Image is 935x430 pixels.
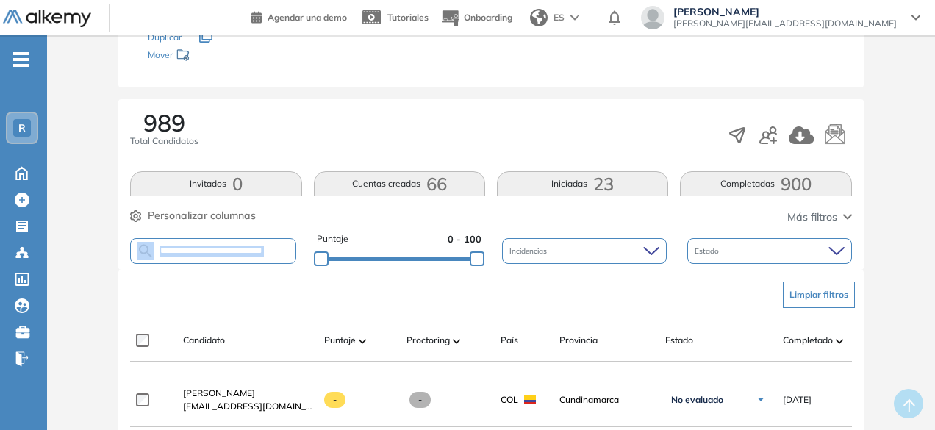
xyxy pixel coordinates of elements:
[148,208,256,223] span: Personalizar columnas
[453,339,460,343] img: [missing "en.ARROW_ALT" translation]
[137,242,154,260] img: SEARCH_ALT
[148,43,295,70] div: Mover
[183,400,312,413] span: [EMAIL_ADDRESS][DOMAIN_NAME]
[671,394,723,406] span: No evaluado
[836,339,843,343] img: [missing "en.ARROW_ALT" translation]
[502,238,667,264] div: Incidencias
[783,282,855,308] button: Limpiar filtros
[680,171,851,196] button: Completadas900
[183,387,312,400] a: [PERSON_NAME]
[406,334,450,347] span: Proctoring
[440,2,512,34] button: Onboarding
[559,393,653,406] span: Cundinamarca
[130,208,256,223] button: Personalizar columnas
[13,58,29,61] i: -
[570,15,579,21] img: arrow
[183,387,255,398] span: [PERSON_NAME]
[695,246,722,257] span: Estado
[387,12,429,23] span: Tutoriales
[3,10,91,28] img: Logo
[130,171,301,196] button: Invitados0
[559,334,598,347] span: Provincia
[554,11,565,24] span: ES
[530,9,548,26] img: world
[448,232,481,246] span: 0 - 100
[783,334,833,347] span: Completado
[464,12,512,23] span: Onboarding
[501,393,518,406] span: COL
[497,171,668,196] button: Iniciadas23
[324,392,345,408] span: -
[501,334,518,347] span: País
[130,135,198,148] span: Total Candidatos
[787,209,852,225] button: Más filtros
[251,7,347,25] a: Agendar una demo
[359,339,366,343] img: [missing "en.ARROW_ALT" translation]
[787,209,837,225] span: Más filtros
[673,18,897,29] span: [PERSON_NAME][EMAIL_ADDRESS][DOMAIN_NAME]
[143,111,185,135] span: 989
[409,392,431,408] span: -
[509,246,550,257] span: Incidencias
[317,232,348,246] span: Puntaje
[183,334,225,347] span: Candidato
[314,171,485,196] button: Cuentas creadas66
[148,32,182,43] span: Duplicar
[324,334,356,347] span: Puntaje
[756,395,765,404] img: Ícono de flecha
[268,12,347,23] span: Agendar una demo
[673,6,897,18] span: [PERSON_NAME]
[687,238,852,264] div: Estado
[665,334,693,347] span: Estado
[783,393,812,406] span: [DATE]
[524,395,536,404] img: COL
[18,122,26,134] span: R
